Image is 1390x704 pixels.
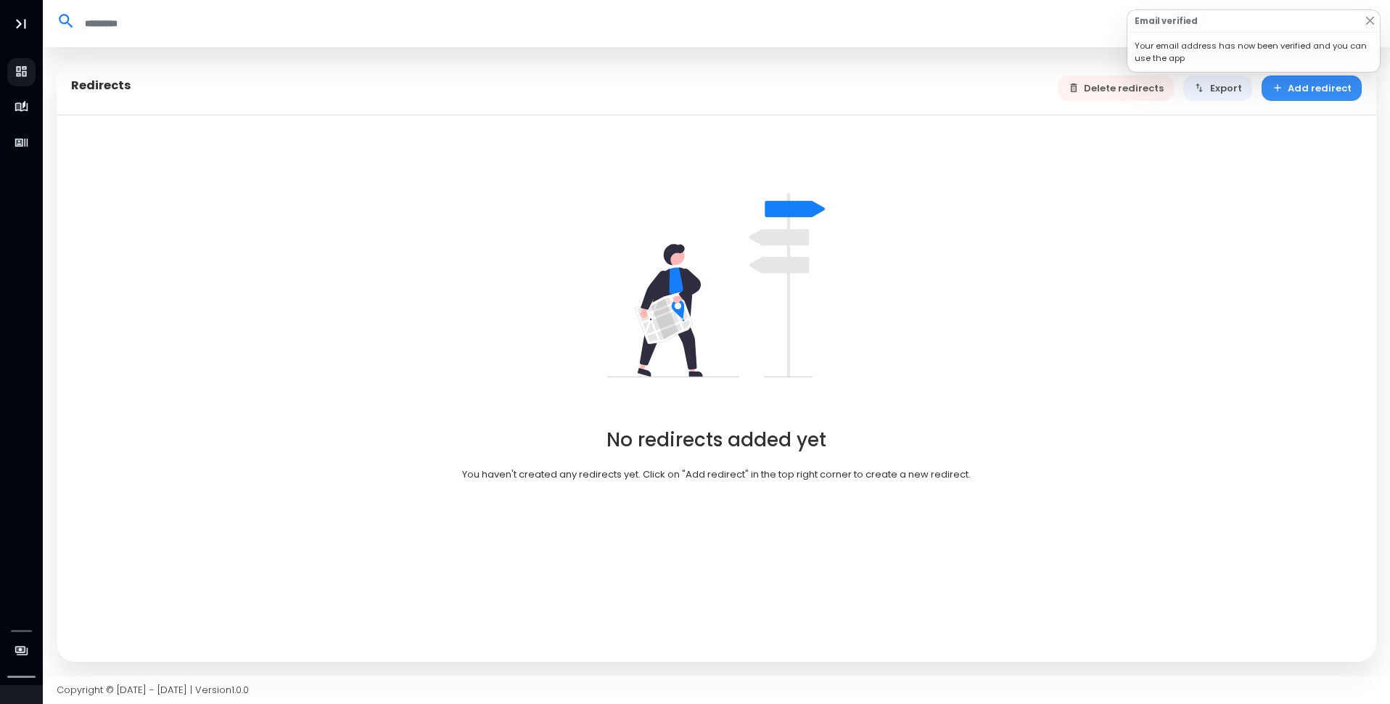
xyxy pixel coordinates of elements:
strong: Email verified [1135,15,1198,28]
img: undraw_right_direction_tge8-82dba1b9.svg [607,176,825,394]
h2: No redirects added yet [606,429,826,451]
span: Copyright © [DATE] - [DATE] | Version 1.0.0 [57,683,249,697]
button: Toggle Aside [7,10,35,38]
div: Your email address has now been verified and you can use the app [1127,33,1380,72]
h5: Redirects [71,78,131,93]
button: Add redirect [1262,75,1362,101]
p: You haven't created any redirects yet. Click on "Add redirect" in the top right corner to create ... [462,467,971,482]
button: Close [1364,15,1376,28]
